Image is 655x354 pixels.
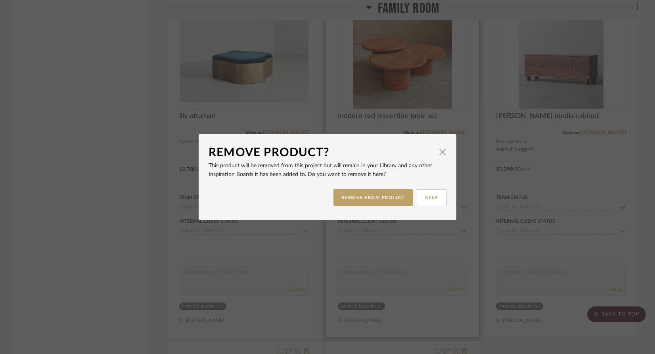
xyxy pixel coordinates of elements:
button: Close [435,144,450,160]
button: REMOVE FROM PROJECT [333,189,413,206]
div: Remove Product? [209,144,435,161]
p: This product will be removed from this project but will remain in your Library and any other Insp... [209,161,446,179]
button: KEEP [417,189,446,206]
dialog-header: Remove Product? [209,144,446,161]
